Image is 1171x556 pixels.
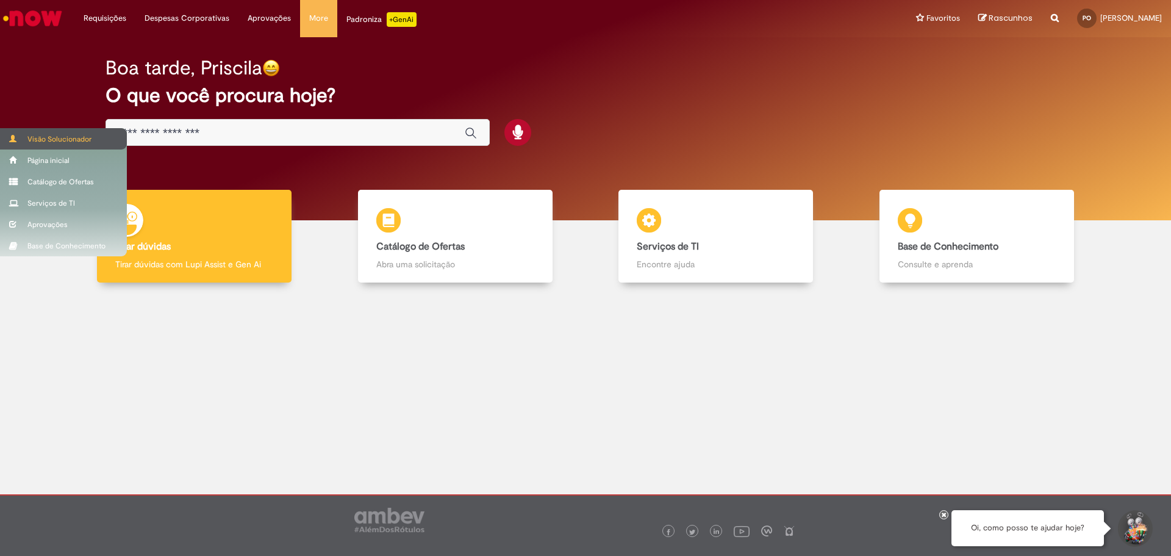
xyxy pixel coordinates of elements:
img: logo_footer_linkedin.png [714,529,720,536]
a: Base de Conhecimento Consulte e aprenda [847,190,1108,283]
p: Tirar dúvidas com Lupi Assist e Gen Ai [115,258,273,270]
img: logo_footer_ambev_rotulo_gray.png [354,508,424,532]
b: Tirar dúvidas [115,240,171,253]
span: PO [1083,14,1091,22]
img: logo_footer_naosei.png [784,525,795,536]
span: More [309,12,328,24]
p: +GenAi [387,12,417,27]
b: Catálogo de Ofertas [376,240,465,253]
div: Oi, como posso te ajudar hoje? [951,510,1104,546]
img: logo_footer_facebook.png [665,529,671,535]
a: Serviços de TI Encontre ajuda [585,190,847,283]
img: logo_footer_youtube.png [734,523,750,539]
span: Favoritos [926,12,960,24]
img: logo_footer_twitter.png [689,529,695,535]
span: Requisições [84,12,126,24]
b: Serviços de TI [637,240,699,253]
span: [PERSON_NAME] [1100,13,1162,23]
p: Consulte e aprenda [898,258,1056,270]
p: Encontre ajuda [637,258,795,270]
a: Rascunhos [978,13,1033,24]
span: Rascunhos [989,12,1033,24]
span: Despesas Corporativas [145,12,229,24]
b: Base de Conhecimento [898,240,998,253]
div: Padroniza [346,12,417,27]
img: logo_footer_workplace.png [761,525,772,536]
a: Catálogo de Ofertas Abra uma solicitação [325,190,586,283]
a: Tirar dúvidas Tirar dúvidas com Lupi Assist e Gen Ai [64,190,325,283]
h2: O que você procura hoje? [106,85,1066,106]
p: Abra uma solicitação [376,258,534,270]
h2: Boa tarde, Priscila [106,57,262,79]
img: ServiceNow [1,6,64,31]
button: Iniciar Conversa de Suporte [1116,510,1153,547]
img: happy-face.png [262,59,280,77]
span: Aprovações [248,12,291,24]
